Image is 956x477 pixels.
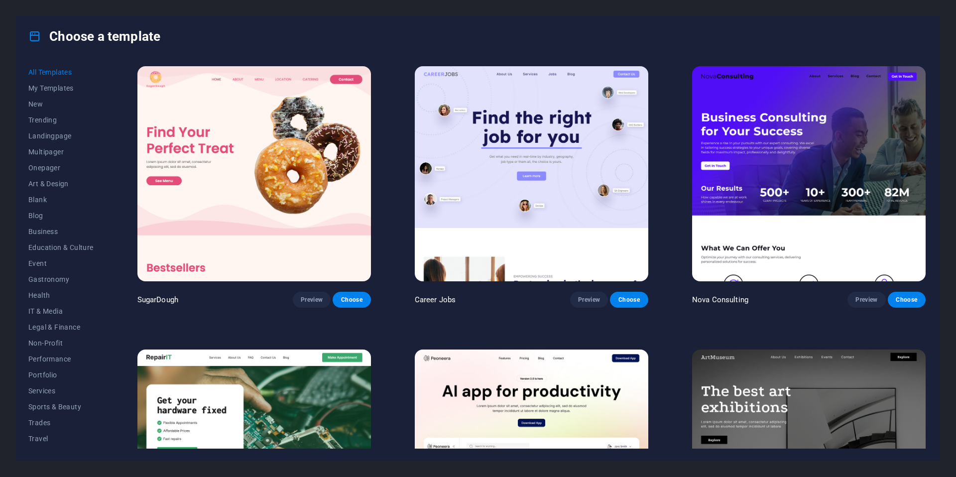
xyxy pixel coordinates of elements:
span: Services [28,387,94,395]
button: Multipager [28,144,94,160]
span: New [28,100,94,108]
button: Performance [28,351,94,367]
span: Preview [578,296,600,304]
button: Landingpage [28,128,94,144]
p: Nova Consulting [692,295,748,305]
span: Onepager [28,164,94,172]
span: Trending [28,116,94,124]
span: Preview [855,296,877,304]
span: Travel [28,435,94,443]
button: Preview [293,292,331,308]
span: Event [28,259,94,267]
button: Portfolio [28,367,94,383]
span: IT & Media [28,307,94,315]
button: Event [28,255,94,271]
button: Blog [28,208,94,224]
span: Business [28,228,94,236]
button: Gastronomy [28,271,94,287]
button: Preview [847,292,885,308]
button: Non-Profit [28,335,94,351]
button: Choose [888,292,926,308]
button: My Templates [28,80,94,96]
span: Health [28,291,94,299]
span: Sports & Beauty [28,403,94,411]
p: Career Jobs [415,295,456,305]
span: Choose [896,296,918,304]
button: Wireframe [28,447,94,463]
span: Landingpage [28,132,94,140]
button: All Templates [28,64,94,80]
span: Trades [28,419,94,427]
span: Blank [28,196,94,204]
img: Nova Consulting [692,66,926,281]
button: Education & Culture [28,239,94,255]
span: Portfolio [28,371,94,379]
span: Choose [618,296,640,304]
p: SugarDough [137,295,178,305]
button: IT & Media [28,303,94,319]
button: Blank [28,192,94,208]
button: Onepager [28,160,94,176]
span: My Templates [28,84,94,92]
button: Business [28,224,94,239]
span: All Templates [28,68,94,76]
span: Non-Profit [28,339,94,347]
img: Career Jobs [415,66,648,281]
button: Health [28,287,94,303]
span: Education & Culture [28,243,94,251]
span: Performance [28,355,94,363]
button: Trades [28,415,94,431]
span: Art & Design [28,180,94,188]
span: Preview [301,296,323,304]
span: Multipager [28,148,94,156]
button: Choose [333,292,370,308]
button: New [28,96,94,112]
button: Sports & Beauty [28,399,94,415]
span: Legal & Finance [28,323,94,331]
button: Choose [610,292,648,308]
span: Choose [341,296,362,304]
button: Legal & Finance [28,319,94,335]
img: SugarDough [137,66,371,281]
button: Trending [28,112,94,128]
button: Travel [28,431,94,447]
h4: Choose a template [28,28,160,44]
span: Blog [28,212,94,220]
button: Services [28,383,94,399]
button: Preview [570,292,608,308]
span: Gastronomy [28,275,94,283]
button: Art & Design [28,176,94,192]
